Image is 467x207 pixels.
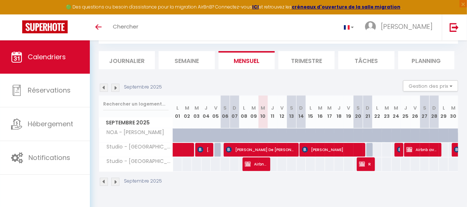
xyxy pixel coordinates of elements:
span: NOA - [PERSON_NAME] [100,128,166,137]
img: ... [365,21,376,32]
input: Rechercher un logement... [103,97,169,111]
th: 23 [382,96,392,128]
th: 30 [449,96,458,128]
th: 09 [249,96,258,128]
th: 11 [268,96,278,128]
span: Hébergement [28,119,73,128]
abbr: S [356,104,360,111]
th: 10 [258,96,268,128]
a: ... [PERSON_NAME] [359,14,442,40]
th: 19 [344,96,353,128]
th: 12 [277,96,287,128]
th: 14 [297,96,306,128]
abbr: M [328,104,332,111]
span: Calendriers [28,52,66,61]
span: [PERSON_NAME] [197,143,210,157]
th: 03 [192,96,202,128]
abbr: V [347,104,351,111]
th: 21 [363,96,373,128]
span: Notifications [28,153,70,162]
th: 06 [220,96,230,128]
span: [PERSON_NAME] [302,143,361,157]
abbr: J [271,104,274,111]
abbr: L [309,104,312,111]
abbr: V [281,104,284,111]
th: 16 [315,96,325,128]
li: Journalier [99,51,155,69]
span: Studio - [GEOGRAPHIC_DATA] [100,143,174,151]
a: Chercher [107,14,144,40]
th: 07 [230,96,240,128]
abbr: J [404,104,407,111]
th: 24 [392,96,401,128]
abbr: M [451,104,456,111]
img: logout [450,23,459,32]
p: Septembre 2025 [124,84,162,91]
abbr: S [223,104,227,111]
span: [PERSON_NAME] [397,143,400,157]
abbr: D [233,104,237,111]
abbr: J [338,104,341,111]
abbr: S [290,104,293,111]
button: Ouvrir le widget de chat LiveChat [6,3,28,25]
abbr: D [432,104,436,111]
span: Chercher [113,23,138,30]
span: [PERSON_NAME] [381,22,433,31]
span: Airbnb available) [406,143,437,157]
th: 02 [182,96,192,128]
li: Tâches [338,51,395,69]
th: 22 [372,96,382,128]
li: Trimestre [278,51,335,69]
li: Mensuel [219,51,275,69]
li: Planning [398,51,454,69]
span: [PERSON_NAME] De [PERSON_NAME] [226,143,294,157]
abbr: S [423,104,426,111]
th: 15 [306,96,315,128]
th: 01 [173,96,183,128]
th: 08 [239,96,249,128]
button: Gestion des prix [403,80,458,91]
abbr: M [251,104,256,111]
th: 04 [202,96,211,128]
th: 29 [439,96,449,128]
span: Septembre 2025 [99,117,173,128]
th: 18 [334,96,344,128]
span: Airbnb available) [245,157,266,171]
p: Septembre 2025 [124,178,162,185]
img: Super Booking [22,20,68,33]
abbr: M [385,104,389,111]
abbr: M [394,104,399,111]
abbr: L [443,104,445,111]
abbr: D [299,104,303,111]
th: 05 [211,96,220,128]
th: 25 [401,96,410,128]
abbr: L [176,104,179,111]
abbr: V [214,104,217,111]
a: créneaux d'ouverture de la salle migration [292,4,400,10]
abbr: M [261,104,265,111]
th: 13 [287,96,297,128]
abbr: L [243,104,245,111]
th: 20 [353,96,363,128]
a: ICI [252,4,259,10]
li: Semaine [159,51,215,69]
abbr: J [204,104,207,111]
span: Réservations [28,86,71,95]
th: 28 [429,96,439,128]
abbr: D [366,104,369,111]
th: 27 [420,96,430,128]
th: 26 [410,96,420,128]
abbr: M [185,104,189,111]
span: Reserved [359,157,371,171]
th: 17 [325,96,335,128]
abbr: M [194,104,199,111]
abbr: L [376,104,378,111]
abbr: V [413,104,417,111]
span: Studio - [GEOGRAPHIC_DATA] [100,157,174,166]
abbr: M [318,104,322,111]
